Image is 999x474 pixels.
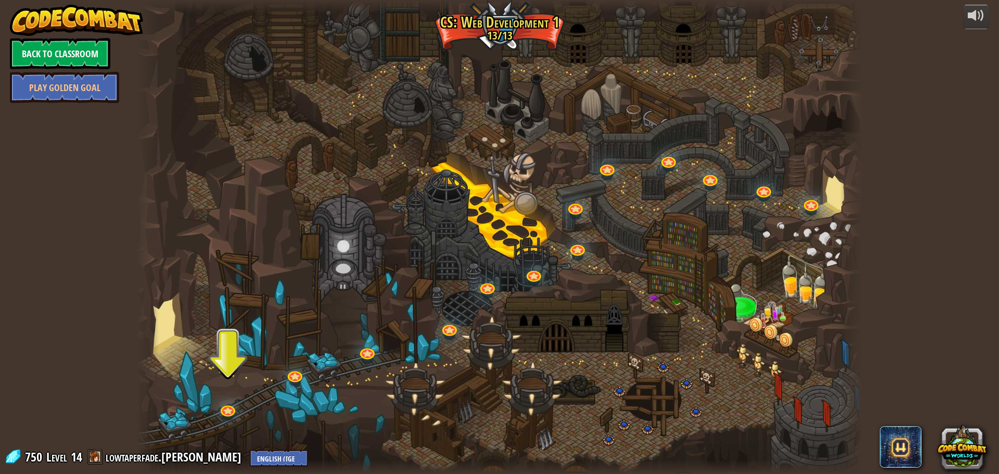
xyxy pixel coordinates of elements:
a: Back to Classroom [10,38,110,69]
a: lowtaperfade.[PERSON_NAME] [106,449,245,465]
img: CodeCombat - Learn how to code by playing a game [10,5,143,36]
a: Play Golden Goal [10,72,119,103]
button: Adjust volume [963,5,989,29]
span: 14 [71,449,82,465]
span: Level [46,449,67,466]
span: 750 [25,449,45,465]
